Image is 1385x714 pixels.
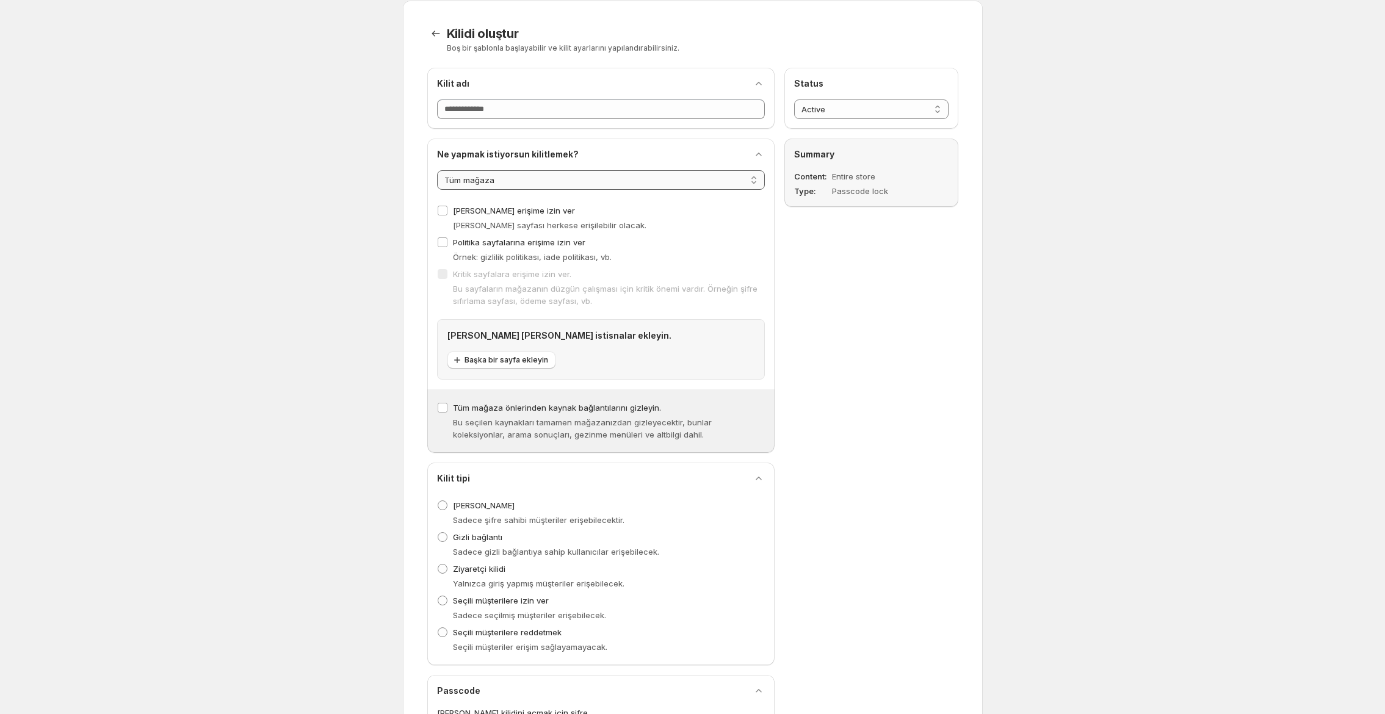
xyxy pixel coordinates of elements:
span: Sadece şifre sahibi müşteriler erişebilecektir. [453,515,624,525]
h2: Kilit adı [437,78,469,90]
span: [PERSON_NAME] sayfası herkese erişilebilir olacak. [453,220,646,230]
span: Gizli bağlantı [453,532,502,542]
span: Politika sayfalarına erişime izin ver [453,237,585,247]
span: Bu seçilen kaynakları tamamen mağazanızdan gizleyecektir, bunlar koleksiyonlar, arama sonuçları, ... [453,417,712,439]
h2: Status [794,78,949,90]
h2: Passcode [437,685,480,697]
span: Örnek: gizlilik politikası, iade politikası, vb. [453,252,612,262]
span: Sadece seçilmiş müşteriler erişebilecek. [453,610,606,620]
button: Başka bir sayfa ekleyin [447,352,555,369]
span: [PERSON_NAME] erişime izin ver [453,206,575,215]
h2: Ne yapmak istiyorsun kilitlemek? [437,148,579,160]
span: Kritik sayfalara erişime izin ver. [453,269,571,279]
span: Seçili müşterilere reddetmek [453,627,562,637]
h2: Kilit tipi [437,472,470,485]
span: Seçili müşterilere izin ver [453,596,549,605]
span: Kilidi oluştur [447,26,519,41]
span: Bu sayfaların mağazanın düzgün çalışması için kritik önemi vardır. Örneğin şifre sıfırlama sayfas... [453,284,758,306]
span: Ziyaretçi kilidi [453,564,505,574]
span: [PERSON_NAME] [453,500,515,510]
dt: Type: [794,185,830,197]
button: Back to templates [427,25,444,42]
span: Başka bir sayfa ekleyin [465,355,548,365]
h2: [PERSON_NAME] [PERSON_NAME] istisnalar ekleyin. [447,330,754,342]
p: Boş bir şablonla başlayabilir ve kilit ayarlarını yapılandırabilirsiniz. [447,43,958,53]
dt: Content: [794,170,830,182]
span: Seçili müşteriler erişim sağlayamayacak. [453,642,607,652]
h2: Summary [794,148,949,160]
span: Yalnızca giriş yapmış müşteriler erişebilecek. [453,579,624,588]
span: Sadece gizli bağlantıya sahip kullanıcılar erişebilecek. [453,547,659,557]
dd: Passcode lock [832,185,917,197]
dd: Entire store [832,170,917,182]
span: Tüm mağaza önlerinden kaynak bağlantılarını gizleyin. [453,403,661,413]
